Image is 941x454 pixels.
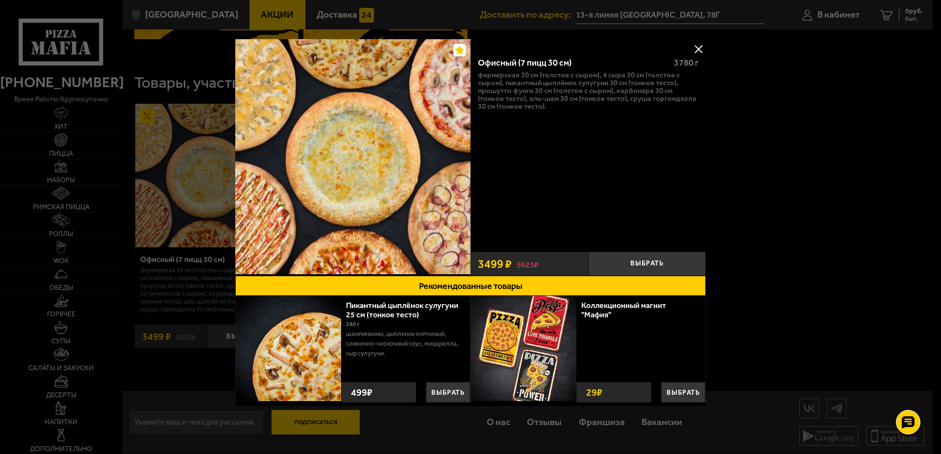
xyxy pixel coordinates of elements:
button: Выбрать [588,252,706,276]
a: Пикантный цыплёнок сулугуни 25 см (тонкое тесто) [346,301,458,319]
button: Выбрать [661,382,705,403]
strong: 29 ₽ [584,382,605,402]
button: Рекомендованные товары [235,276,706,296]
span: 3780 г [674,57,698,68]
p: Фермерская 30 см (толстое с сыром), 4 сыра 30 см (толстое с сыром), Пикантный цыплёнок сулугуни 3... [478,71,698,110]
span: 280 г [346,321,360,328]
s: 5623 ₽ [517,259,539,269]
p: шампиньоны, цыпленок копченый, сливочно-чесночный соус, моцарелла, сыр сулугуни. [346,329,463,358]
div: Офисный (7 пицц 30 см) [478,58,666,69]
a: Коллекционный магнит "Мафия" [581,301,666,319]
strong: 499 ₽ [348,382,375,402]
button: Выбрать [426,382,470,403]
span: 3499 ₽ [478,258,512,270]
a: Офисный (7 пицц 30 см) [235,39,470,276]
img: Офисный (7 пицц 30 см) [235,39,470,274]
